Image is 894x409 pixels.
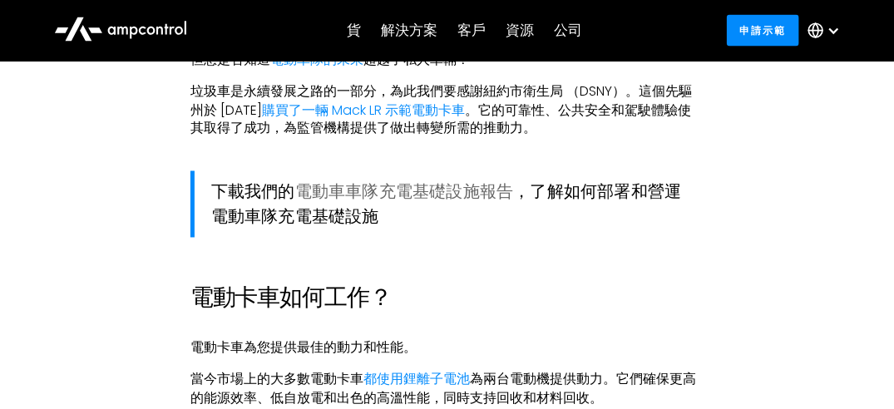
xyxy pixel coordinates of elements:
[458,22,487,40] div: 客戶
[190,284,704,313] h2: 電動卡車如何工作？
[190,171,704,238] blockquote: 下載我們的 ，了解如何部署和營運電動車隊充電基礎設施
[382,22,438,40] div: 解決方案
[348,22,362,40] div: 貨
[555,22,583,40] div: 公司
[190,82,704,138] p: 垃圾車是永續發展之路的一部分，為此我們要感謝紐約市衛生局 （DSNY）。這個先驅州於 [DATE] 。它的可靠性、公共安全和駕駛體驗使其取得了成功，為監管機構提供了做出轉變所需的推動力。
[270,50,363,69] a: 電動車隊的未來
[363,370,470,389] a: 都使用鋰離子電池
[295,180,514,204] a: 電動車車隊充電基礎設施報告
[506,22,535,40] div: 資源
[262,101,465,120] a: 購買了一輛 Mack LR 示範電動卡車
[727,15,799,46] a: 申請示範
[190,371,704,408] p: 當今市場上的大多數電動卡車 為兩台電動機提供動力。它們確保更高的能源效率、低自放電和出色的高溫性能，同時支持回收和材料回收。
[190,339,704,357] p: 電動卡車為您提供最佳的動力和性能。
